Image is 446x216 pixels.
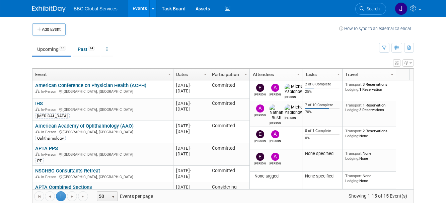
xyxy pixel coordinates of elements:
div: [DATE] [176,82,206,88]
a: APTA PPS [35,145,58,151]
img: Michael Yablonowitz [285,104,307,115]
span: Column Settings [296,72,301,77]
span: Lodging: [345,107,359,112]
div: Ophthalmology [35,136,66,141]
a: APTA Combined Sections [35,184,92,190]
div: None specified [305,151,340,156]
span: Column Settings [203,72,208,77]
img: Alex Corrigan [271,130,279,138]
div: [DATE] [176,151,206,157]
img: Alex Corrigan [271,153,279,161]
div: [DATE] [176,184,206,190]
td: Committed [209,143,249,166]
div: Alex Corrigan [270,138,281,143]
span: - [190,168,191,173]
img: In-Person Event [35,130,40,133]
div: [DATE] [176,173,206,179]
a: Go to the previous page [45,191,55,201]
span: BBC Global Services [74,6,118,11]
div: None None [345,173,393,183]
span: 1 [56,191,66,201]
a: Tasks [305,69,338,80]
a: Column Settings [335,69,343,79]
div: 25% [305,89,340,94]
a: Go to the next page [67,191,77,201]
div: 3 Reservations 1 Reservation [345,82,393,92]
span: Transport: [345,103,363,107]
div: 0% [305,136,340,141]
div: [GEOGRAPHIC_DATA], [GEOGRAPHIC_DATA] [35,151,170,157]
div: [DATE] [176,88,206,94]
a: Go to the last page [78,191,88,201]
img: Nathan Bush [270,104,283,121]
span: In-Person [41,107,58,112]
a: Participation [212,69,245,80]
span: Events per page [88,191,160,201]
span: Column Settings [336,72,341,77]
a: Past14 [73,43,100,56]
span: select [110,194,116,200]
div: Alex Corrigan [254,113,266,117]
div: Michael Yablonowitz [285,115,296,120]
a: Attendees [253,69,298,80]
img: In-Person Event [35,89,40,93]
a: Travel [345,69,391,80]
span: Go to the last page [80,194,86,199]
a: Go to the first page [34,191,44,201]
img: In-Person Event [35,107,40,111]
a: Column Settings [389,69,396,79]
img: In-Person Event [35,175,40,178]
span: Search [364,6,380,11]
span: - [190,123,191,128]
img: Ethan Denkensohn [256,130,264,138]
div: None specified [305,173,340,179]
div: None None [345,151,393,161]
td: Committed [209,121,249,143]
a: Column Settings [242,69,250,79]
span: In-Person [41,175,58,179]
div: 1 Reservation 3 Reservations [345,103,393,113]
a: Column Settings [295,69,302,79]
div: 2 of 8 Complete [305,82,340,87]
img: Michael Yablonowitz [285,84,307,94]
div: Nathan Bush [270,121,281,125]
div: [GEOGRAPHIC_DATA], [GEOGRAPHIC_DATA] [35,106,170,112]
div: 2 Reservations None [345,129,393,138]
span: Transport: [345,173,363,178]
img: ExhibitDay [32,6,66,12]
img: In-Person Event [35,152,40,156]
div: [DATE] [176,145,206,151]
span: In-Person [41,152,58,157]
img: Ethan Denkensohn [256,153,264,161]
div: 0 of 1 Complete [305,129,340,133]
span: 50 [97,192,108,201]
div: [DATE] [176,129,206,134]
a: American Academy of Ophthalmology (AAO) [35,123,134,129]
td: Committed [209,166,249,182]
span: In-Person [41,130,58,134]
a: American Conference on Physician Health (ACPH) [35,82,146,88]
div: None tagged [253,173,300,179]
span: Lodging: [345,134,359,138]
div: 7 of 10 Complete [305,103,340,107]
span: Column Settings [389,72,395,77]
td: Committed [209,98,249,121]
a: Upcoming15 [32,43,71,56]
div: [GEOGRAPHIC_DATA], [GEOGRAPHIC_DATA] [35,88,170,94]
div: [DATE] [176,106,206,112]
span: - [190,146,191,151]
button: Add Event [32,23,66,35]
div: Michael Yablonowitz [285,94,296,99]
span: Go to the previous page [47,194,53,199]
span: - [190,83,191,88]
span: Go to the next page [69,194,75,199]
span: Lodging: [345,178,359,183]
span: - [190,101,191,106]
div: [GEOGRAPHIC_DATA], [GEOGRAPHIC_DATA] [35,174,170,179]
div: [DATE] [176,168,206,173]
div: [DATE] [176,100,206,106]
div: [DATE] [176,123,206,129]
span: 15 [59,46,66,51]
td: Considering [209,182,249,199]
div: PT [35,158,44,163]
